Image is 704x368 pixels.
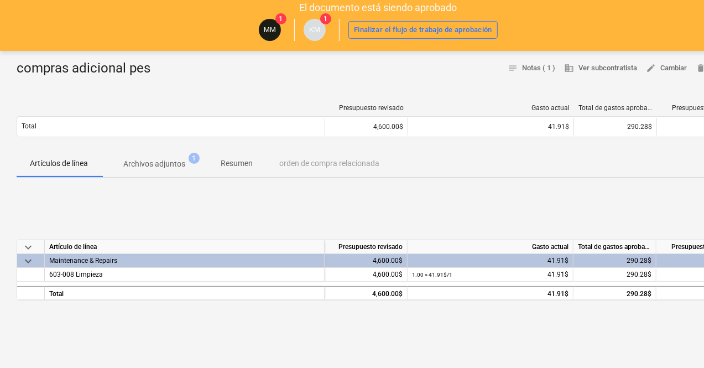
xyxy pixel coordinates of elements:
span: business [564,63,574,73]
span: keyboard_arrow_down [22,255,35,268]
div: 290.28$ [573,118,656,136]
p: Archivos adjuntos [123,158,185,170]
div: 290.28$ [573,286,656,300]
div: 4,600.00$ [325,254,408,268]
span: 1 [275,13,286,24]
span: 1 [189,153,200,164]
div: compras adicional pes [17,60,159,77]
div: 4,600.00$ [325,268,408,282]
span: Ver subcontratista [564,62,637,75]
div: 41.91$ [413,123,569,131]
iframe: Chat Widget [649,315,704,368]
div: Finalizar el flujo de trabajo de aprobación [354,24,492,37]
p: Total [22,122,36,131]
button: Finalizar el flujo de trabajo de aprobación [348,21,498,39]
div: MAURA MORALES [259,19,281,41]
p: Resumen [221,158,253,169]
div: 4,600.00$ [325,286,408,300]
span: 290.28$ [627,271,651,278]
p: Artículos de línea [30,158,88,169]
span: MM [264,25,276,34]
div: Total de gastos aprobados [578,104,653,112]
div: Total [45,286,325,300]
span: 603-008 Limpieza [49,271,103,278]
span: Cambiar [646,62,687,75]
div: 290.28$ [573,254,656,268]
span: 1 [320,13,331,24]
div: Maintenance & Repairs [49,254,320,267]
p: El documento está siendo aprobado [300,1,457,14]
div: Artículo de línea [45,240,325,254]
div: Presupuesto revisado [325,240,408,254]
div: Presupuesto revisado [330,104,404,112]
div: Gasto actual [408,240,573,254]
div: 41.91$ [412,254,569,268]
span: notes [508,63,518,73]
span: Notas ( 1 ) [508,62,555,75]
small: 1.00 × 41.91$ / 1 [412,272,452,278]
div: 41.91$ [412,268,569,282]
button: Ver subcontratista [560,60,642,77]
button: Cambiar [642,60,691,77]
div: kristin morales [304,19,326,41]
div: Gasto actual [413,104,570,112]
span: edit [646,63,656,73]
div: Widget de chat [649,315,704,368]
div: Total de gastos aprobados [573,240,656,254]
button: Notas ( 1 ) [503,60,560,77]
div: 4,600.00$ [325,118,408,136]
span: KM [309,25,320,34]
span: keyboard_arrow_down [22,241,35,254]
div: 41.91$ [412,287,569,301]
